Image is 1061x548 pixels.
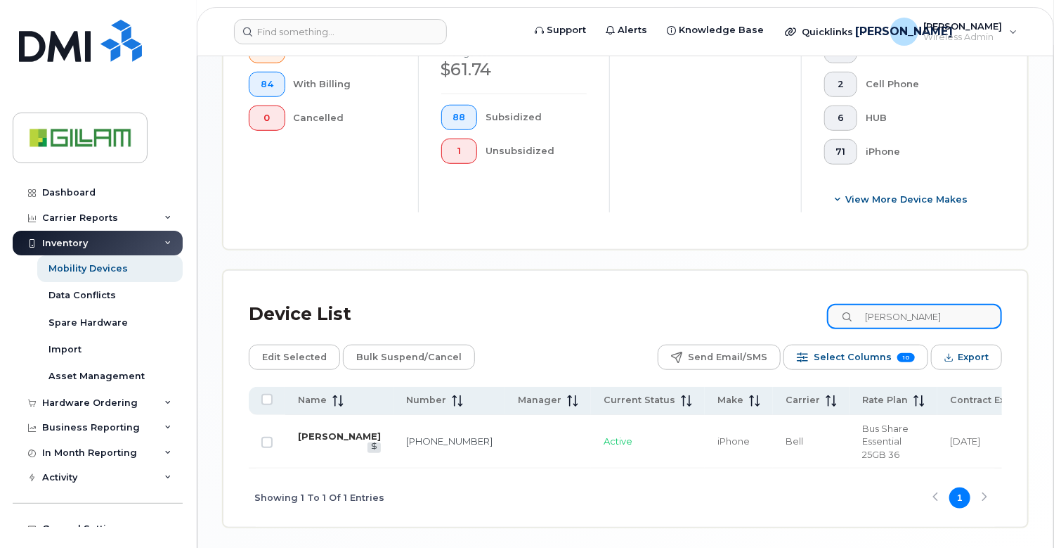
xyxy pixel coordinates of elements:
[836,113,846,124] span: 6
[249,72,285,97] button: 84
[824,72,858,97] button: 2
[441,139,478,164] button: 1
[525,16,596,44] a: Support
[950,394,1023,407] span: Contract Expiry
[367,442,381,453] a: View Last Bill
[486,139,587,164] div: Unsubsidized
[254,488,384,509] span: Showing 1 To 1 Of 1 Entries
[234,19,447,44] input: Find something...
[880,18,1027,46] div: Julie Oudit
[604,435,632,447] span: Active
[924,32,1003,43] span: Wireless Admin
[866,106,979,131] div: HUB
[596,16,657,44] a: Alerts
[931,345,1002,370] button: Export
[441,105,478,130] button: 88
[814,347,892,368] span: Select Columns
[824,139,858,165] button: 71
[836,146,846,158] span: 71
[618,23,647,37] span: Alerts
[949,488,970,509] button: Page 1
[950,435,980,447] span: [DATE]
[786,394,820,407] span: Carrier
[356,347,462,368] span: Bulk Suspend/Cancel
[453,146,465,157] span: 1
[249,345,340,370] button: Edit Selected
[717,435,750,447] span: iPhone
[802,26,853,37] span: Quicklinks
[862,394,908,407] span: Rate Plan
[249,296,351,333] div: Device List
[958,347,989,368] span: Export
[343,345,475,370] button: Bulk Suspend/Cancel
[679,23,764,37] span: Knowledge Base
[298,431,381,442] a: [PERSON_NAME]
[658,345,781,370] button: Send Email/SMS
[249,106,285,131] button: 0
[547,23,586,37] span: Support
[862,423,909,460] span: Bus Share Essential 25GB 36
[824,106,858,131] button: 6
[294,106,396,131] div: Cancelled
[866,139,979,165] div: iPhone
[836,79,846,90] span: 2
[855,23,953,40] span: [PERSON_NAME]
[604,394,675,407] span: Current Status
[294,72,396,97] div: With Billing
[486,105,587,130] div: Subsidized
[262,347,327,368] span: Edit Selected
[824,187,979,212] button: View More Device Makes
[441,58,587,82] div: $61.74
[845,193,968,206] span: View More Device Makes
[453,112,465,123] span: 88
[783,345,928,370] button: Select Columns 10
[924,20,1003,32] span: [PERSON_NAME]
[775,18,878,46] div: Quicklinks
[261,79,273,90] span: 84
[406,435,493,447] a: [PHONE_NUMBER]
[518,394,561,407] span: Manager
[657,16,774,44] a: Knowledge Base
[261,113,273,124] span: 0
[406,394,446,407] span: Number
[866,72,979,97] div: Cell Phone
[717,394,743,407] span: Make
[786,435,803,447] span: Bell
[897,353,915,362] span: 10
[827,304,1002,329] input: Search Device List ...
[688,347,767,368] span: Send Email/SMS
[298,394,327,407] span: Name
